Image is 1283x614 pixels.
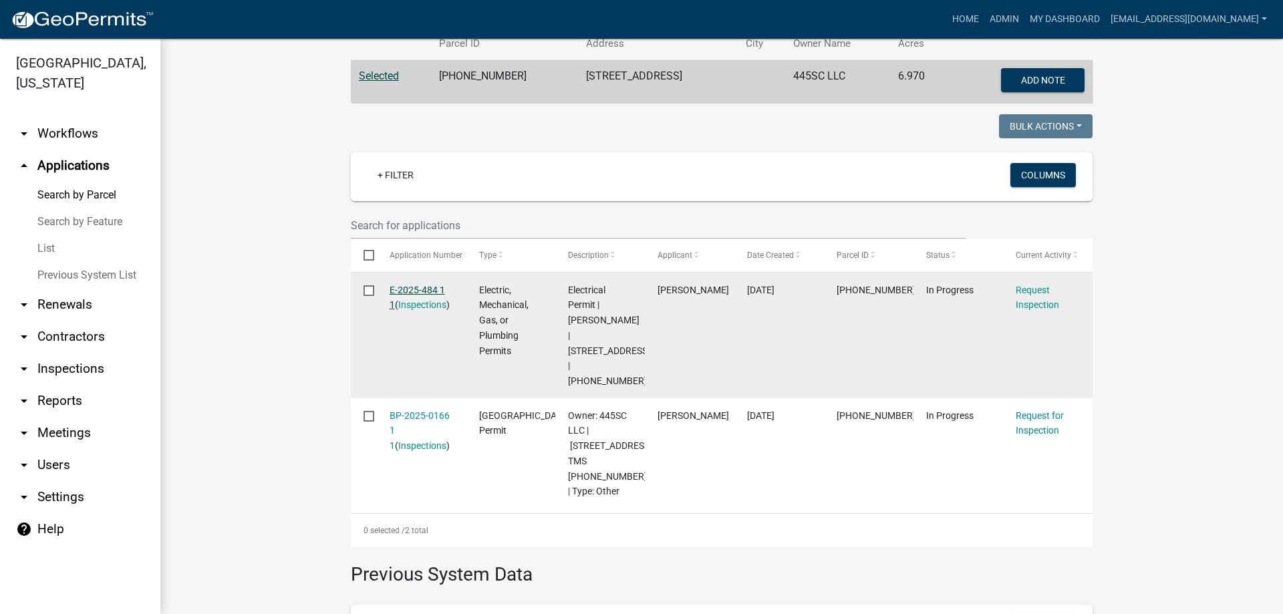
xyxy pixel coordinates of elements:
[16,126,32,142] i: arrow_drop_down
[16,361,32,377] i: arrow_drop_down
[16,297,32,313] i: arrow_drop_down
[479,410,569,436] span: Abbeville County Building Permit
[747,410,774,421] span: 05/20/2025
[645,239,734,271] datatable-header-cell: Applicant
[1016,285,1059,311] a: Request Inspection
[390,285,445,311] a: E-2025-484 1 1
[359,69,399,82] a: Selected
[999,114,1093,138] button: Bulk Actions
[16,329,32,345] i: arrow_drop_down
[837,285,915,295] span: 049-00-00-086
[466,239,555,271] datatable-header-cell: Type
[376,239,466,271] datatable-header-cell: Application Number
[351,514,1093,547] div: 2 total
[837,251,869,260] span: Parcel ID
[785,60,890,104] td: 445SC LLC
[390,408,454,454] div: ( )
[16,457,32,473] i: arrow_drop_down
[16,393,32,409] i: arrow_drop_down
[568,251,609,260] span: Description
[390,283,454,313] div: ( )
[578,60,738,104] td: [STREET_ADDRESS]
[747,285,774,295] span: 09/11/2025
[926,285,974,295] span: In Progress
[658,410,729,421] span: Mike Yoder
[747,251,794,260] span: Date Created
[568,410,656,497] span: Owner: 445SC LLC | 2491 HWY 184 W | TMS 049-00-00-086 | Type: Other
[913,239,1003,271] datatable-header-cell: Status
[824,239,913,271] datatable-header-cell: Parcel ID
[555,239,645,271] datatable-header-cell: Description
[1001,68,1085,92] button: Add Note
[738,28,785,59] th: City
[364,526,405,535] span: 0 selected /
[890,60,951,104] td: 6.970
[390,410,450,452] a: BP-2025-0166 1 1
[1105,7,1272,32] a: [EMAIL_ADDRESS][DOMAIN_NAME]
[837,410,915,421] span: 049-00-00-086
[479,285,529,356] span: Electric, Mechanical, Gas, or Plumbing Permits
[351,212,966,239] input: Search for applications
[398,299,446,310] a: Inspections
[431,60,579,104] td: [PHONE_NUMBER]
[658,285,729,295] span: Nolan Swartzentruber
[1020,75,1064,86] span: Add Note
[16,489,32,505] i: arrow_drop_down
[16,521,32,537] i: help
[658,251,692,260] span: Applicant
[1003,239,1093,271] datatable-header-cell: Current Activity
[16,425,32,441] i: arrow_drop_down
[1010,163,1076,187] button: Columns
[785,28,890,59] th: Owner Name
[351,547,1093,589] h3: Previous System Data
[1024,7,1105,32] a: My Dashboard
[431,28,579,59] th: Parcel ID
[947,7,984,32] a: Home
[367,163,424,187] a: + Filter
[890,28,951,59] th: Acres
[734,239,824,271] datatable-header-cell: Date Created
[984,7,1024,32] a: Admin
[1016,251,1071,260] span: Current Activity
[568,285,650,387] span: Electrical Permit | Nolan Swartzentruber | 2491 HWY 184 W | 049-00-00-086
[926,410,974,421] span: In Progress
[1016,410,1064,436] a: Request for Inspection
[479,251,496,260] span: Type
[926,251,950,260] span: Status
[351,239,376,271] datatable-header-cell: Select
[578,28,738,59] th: Address
[398,440,446,451] a: Inspections
[390,251,462,260] span: Application Number
[16,158,32,174] i: arrow_drop_up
